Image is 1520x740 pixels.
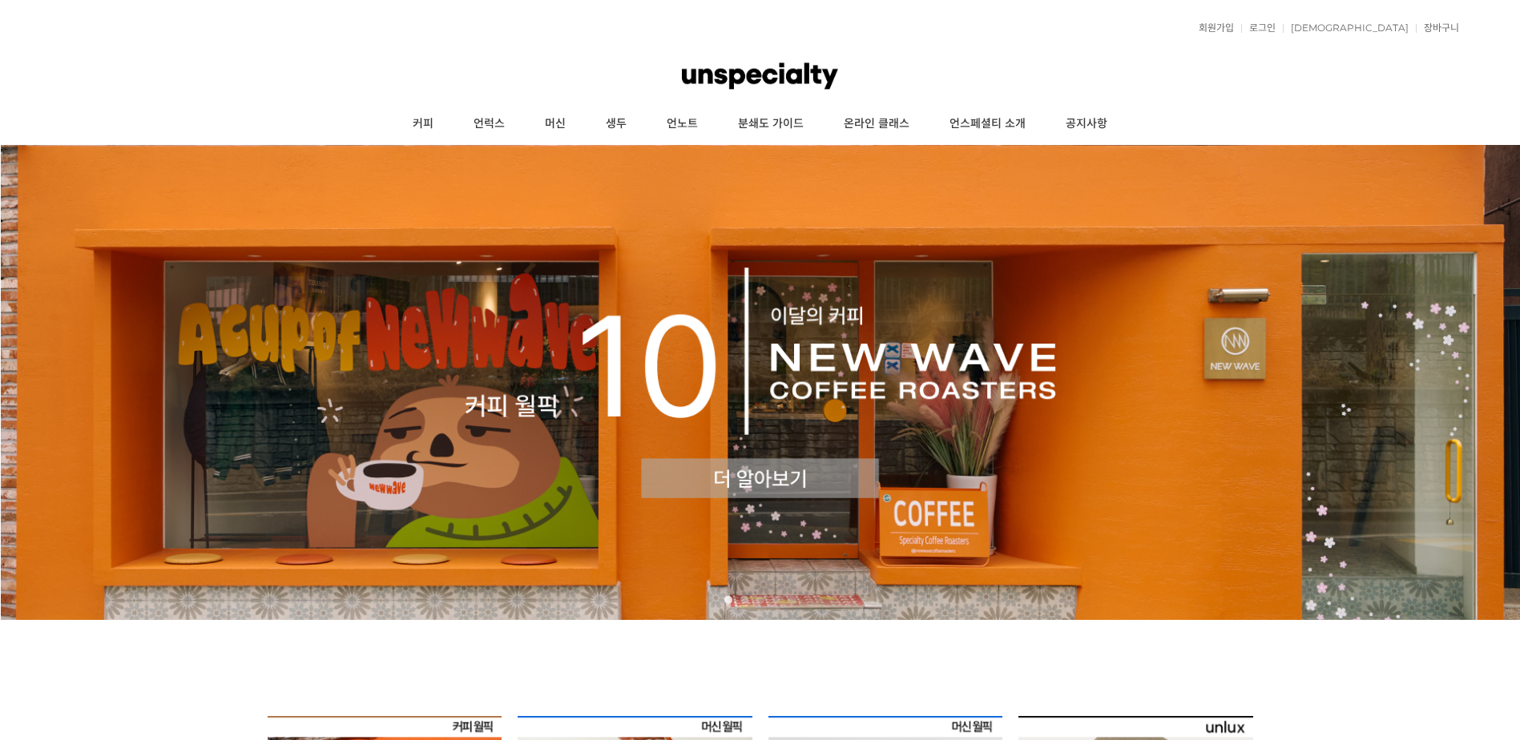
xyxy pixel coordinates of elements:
a: 1 [724,596,732,604]
a: 4 [772,596,780,604]
a: 커피 [393,104,454,144]
a: 생두 [586,104,647,144]
a: 3 [756,596,764,604]
a: 머신 [525,104,586,144]
a: 온라인 클래스 [824,104,929,144]
a: 장바구니 [1416,23,1459,33]
img: 언스페셜티 몰 [682,52,837,100]
a: 언노트 [647,104,718,144]
a: 언스페셜티 소개 [929,104,1046,144]
a: 회원가입 [1191,23,1234,33]
a: 언럭스 [454,104,525,144]
a: [DEMOGRAPHIC_DATA] [1283,23,1409,33]
a: 로그인 [1241,23,1276,33]
a: 5 [788,596,796,604]
a: 분쇄도 가이드 [718,104,824,144]
a: 2 [740,596,748,604]
a: 공지사항 [1046,104,1127,144]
